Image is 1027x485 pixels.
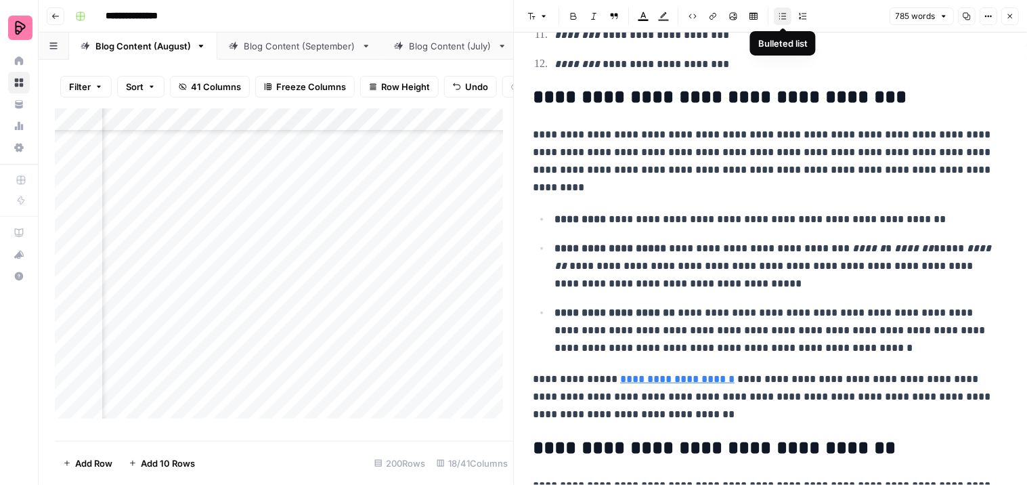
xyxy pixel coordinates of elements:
span: 41 Columns [191,80,241,93]
span: Undo [465,80,488,93]
a: Browse [8,72,30,93]
div: Blog Content (September) [244,39,356,53]
button: What's new? [8,244,30,266]
span: Add Row [75,457,112,470]
button: Add 10 Rows [121,452,203,474]
a: Usage [8,115,30,137]
a: Home [8,50,30,72]
button: Help + Support [8,266,30,287]
span: Sort [126,80,144,93]
a: AirOps Academy [8,222,30,244]
button: Filter [60,76,112,98]
a: Blog Content (September) [217,33,383,60]
button: 785 words [890,7,954,25]
button: Row Height [360,76,439,98]
button: Undo [444,76,497,98]
button: Add Row [55,452,121,474]
div: Blog Content (July) [409,39,492,53]
span: 785 words [896,10,936,22]
div: 18/41 Columns [431,452,514,474]
button: Workspace: Preply [8,11,30,45]
span: Row Height [381,80,430,93]
span: Freeze Columns [276,80,346,93]
img: Preply Logo [8,16,32,40]
button: Freeze Columns [255,76,355,98]
div: Blog Content (August) [95,39,191,53]
button: Sort [117,76,165,98]
a: Blog Content (July) [383,33,519,60]
a: Your Data [8,93,30,115]
button: 41 Columns [170,76,250,98]
a: Blog Content (August) [69,33,217,60]
span: Filter [69,80,91,93]
div: What's new? [9,245,29,265]
span: Add 10 Rows [141,457,195,470]
a: Settings [8,137,30,159]
div: 200 Rows [369,452,431,474]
